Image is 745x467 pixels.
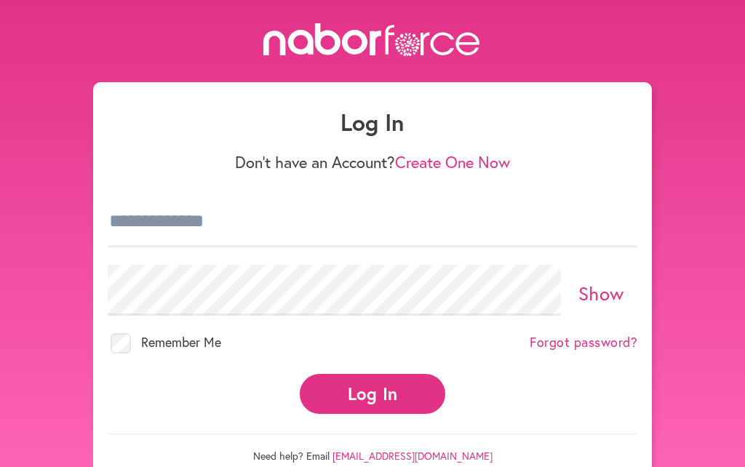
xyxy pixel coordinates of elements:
a: [EMAIL_ADDRESS][DOMAIN_NAME] [332,449,493,463]
span: Remember Me [141,333,221,351]
h1: Log In [108,108,637,136]
p: Don't have an Account? [108,153,637,172]
a: Forgot password? [530,335,637,351]
button: Log In [300,374,445,414]
a: Create One Now [395,151,510,172]
p: Need help? Email [108,434,637,463]
a: Show [578,281,624,306]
